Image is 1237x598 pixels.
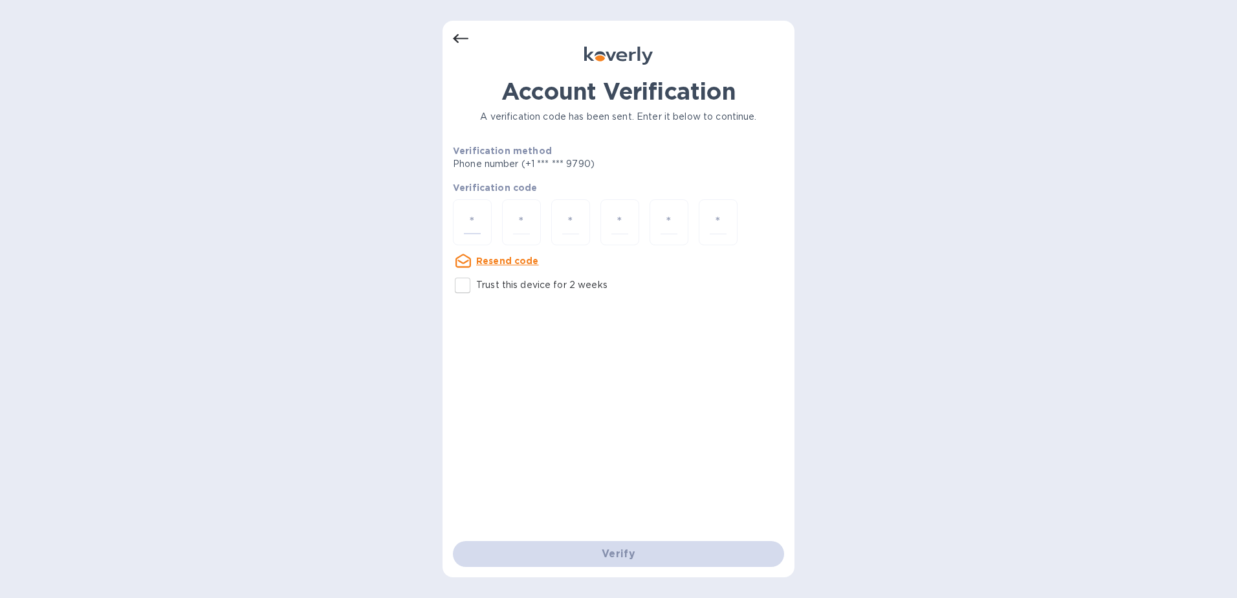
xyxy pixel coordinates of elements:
p: Verification code [453,181,784,194]
b: Verification method [453,146,552,156]
p: Phone number (+1 *** *** 9790) [453,157,694,171]
u: Resend code [476,256,539,266]
p: A verification code has been sent. Enter it below to continue. [453,110,784,124]
h1: Account Verification [453,78,784,105]
p: Trust this device for 2 weeks [476,278,608,292]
